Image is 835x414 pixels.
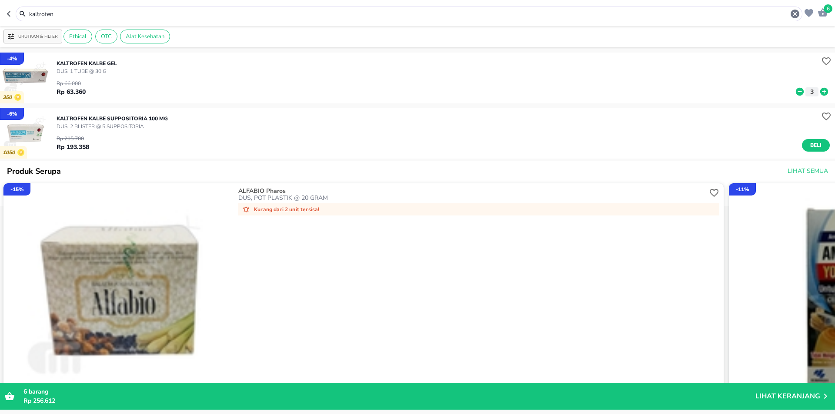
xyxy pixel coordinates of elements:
p: DUS, 2 BLISTER @ 5 SUPPOSITORIA [57,123,168,130]
img: ID100449-1.64866e8a-894a-4b22-b450-026a1697cb20.jpeg [3,183,234,414]
span: Beli [808,141,823,150]
p: 1050 [3,149,17,156]
div: OTC [95,30,117,43]
div: Alat Kesehatan [120,30,170,43]
p: - 15 % [10,185,23,193]
p: DUS, 1 TUBE @ 30 G [57,67,117,75]
p: 3 [808,87,816,96]
input: Cari 4000+ produk di sini [28,10,790,19]
span: OTC [96,33,117,40]
p: - 4 % [7,55,17,63]
p: DUS, POT PLASTIK @ 20 GRAM [238,195,707,202]
div: Ethical [63,30,92,43]
span: 6 [824,4,832,13]
p: Rp 66.000 [57,79,86,87]
p: Urutkan & Filter [18,33,58,40]
p: - 6 % [7,110,17,118]
p: Rp 193.358 [57,142,89,152]
p: - 11 % [736,185,749,193]
span: 6 [23,388,27,396]
button: Lihat Semua [784,163,830,179]
button: Urutkan & Filter [3,30,62,43]
p: Rp 63.360 [57,87,86,96]
p: barang [23,387,755,396]
span: Ethical [64,33,92,40]
span: Rp 256.612 [23,397,55,405]
button: 6 [815,5,828,19]
span: Lihat Semua [788,166,828,177]
p: KALTROFEN Kalbe GEL [57,60,117,67]
p: 350 [3,94,14,101]
div: Kurang dari 2 unit tersisa! [238,203,719,215]
p: Rp 205.700 [57,135,89,142]
button: Beli [802,139,830,152]
p: ALFABIO Pharos [238,188,705,195]
span: Alat Kesehatan [120,33,170,40]
button: 3 [805,87,818,96]
p: KALTROFEN Kalbe SUPPOSITORIA 100 MG [57,115,168,123]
